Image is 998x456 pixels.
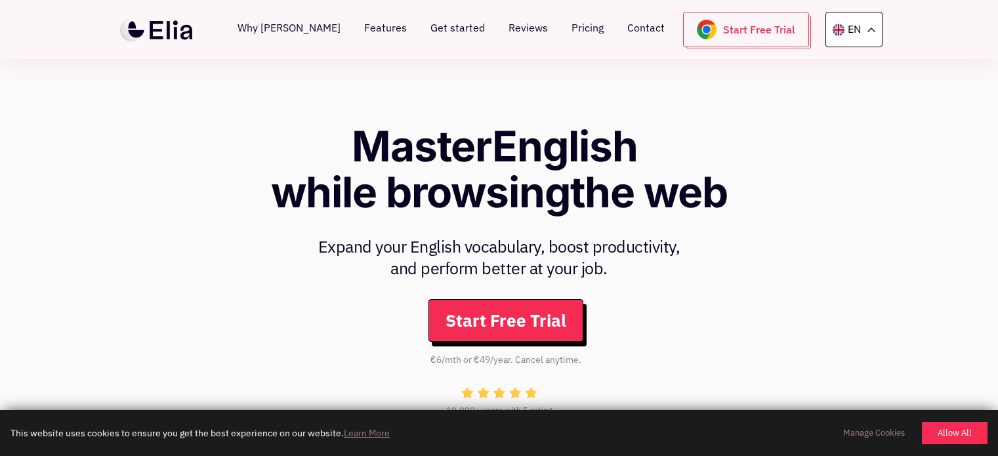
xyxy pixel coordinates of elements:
[572,12,604,47] a: Pricing
[446,404,552,418] p: 10,000+ users with 5 rating
[461,387,537,399] img: stars.svg
[509,12,548,47] a: Reviews
[10,426,825,440] span: This website uses cookies to ensure you get the best experience on our website.
[848,21,861,38] p: EN
[238,12,341,47] a: Why [PERSON_NAME]
[428,299,583,342] a: Start Free Trial
[843,426,905,440] a: Manage Cookies
[430,12,485,47] a: Get started
[115,16,197,43] a: Domov
[922,422,988,444] button: Allow All
[683,12,809,47] a: Start Free Trial
[177,123,822,216] h1: Master English while browsing the web
[344,427,390,439] a: Learn More
[177,236,822,280] p: Expand your English vocabulary, boost productivity, and perform better at your job.
[697,20,717,39] img: chrome
[430,352,581,367] p: €6/mth or €49/year. Cancel anytime.
[627,12,665,47] a: Contact
[364,12,407,47] a: Features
